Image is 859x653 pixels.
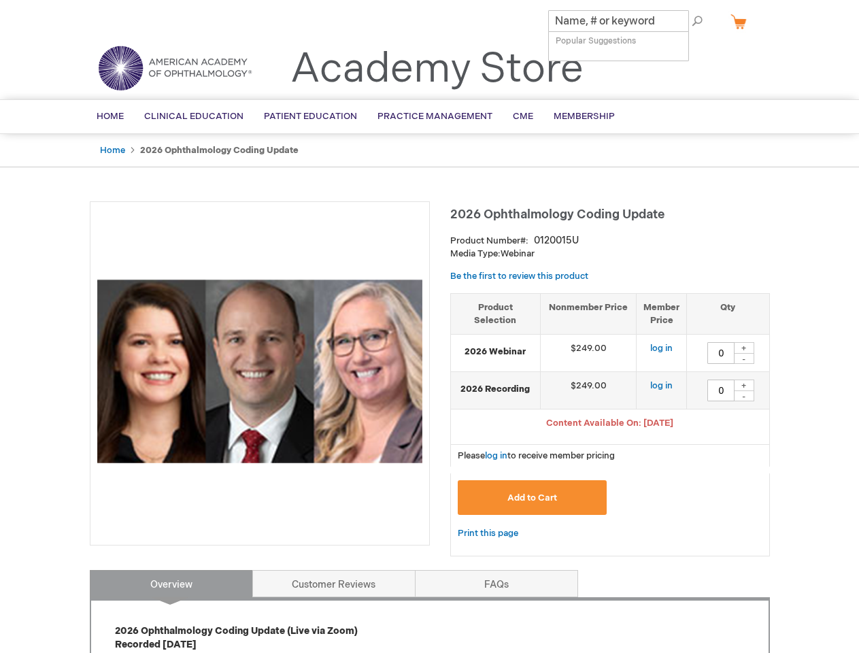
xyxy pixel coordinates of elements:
th: Qty [687,293,769,334]
div: - [734,353,754,364]
a: FAQs [415,570,578,597]
a: Home [100,145,125,156]
th: Member Price [637,293,687,334]
input: Name, # or keyword [548,10,689,32]
span: 2026 Ophthalmology Coding Update [450,207,664,222]
strong: Media Type: [450,248,501,259]
span: Content Available On: [DATE] [546,418,673,429]
span: Membership [554,111,615,122]
p: Webinar [450,248,770,261]
strong: 2026 Webinar [458,346,534,358]
input: Qty [707,342,735,364]
th: Nonmember Price [541,293,637,334]
div: - [734,390,754,401]
button: Add to Cart [458,480,607,515]
span: Please to receive member pricing [458,450,615,461]
input: Qty [707,380,735,401]
th: Product Selection [451,293,541,334]
span: CME [513,111,533,122]
a: log in [650,380,673,391]
span: Home [97,111,124,122]
a: Print this page [458,525,518,542]
td: $249.00 [541,335,637,372]
a: Academy Store [290,45,584,94]
div: + [734,342,754,354]
a: log in [485,450,507,461]
span: Add to Cart [507,492,557,503]
img: 2026 Ophthalmology Coding Update [97,209,422,534]
td: $249.00 [541,372,637,409]
a: Be the first to review this product [450,271,588,282]
div: + [734,380,754,391]
span: Practice Management [377,111,492,122]
a: Overview [90,570,253,597]
span: Patient Education [264,111,357,122]
span: Popular Suggestions [556,36,636,46]
a: log in [650,343,673,354]
strong: 2026 Ophthalmology Coding Update [140,145,299,156]
div: 0120015U [534,234,579,248]
span: Search [657,7,709,34]
a: Customer Reviews [252,570,416,597]
span: Clinical Education [144,111,243,122]
strong: 2026 Recording [458,383,534,396]
strong: Product Number [450,235,528,246]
